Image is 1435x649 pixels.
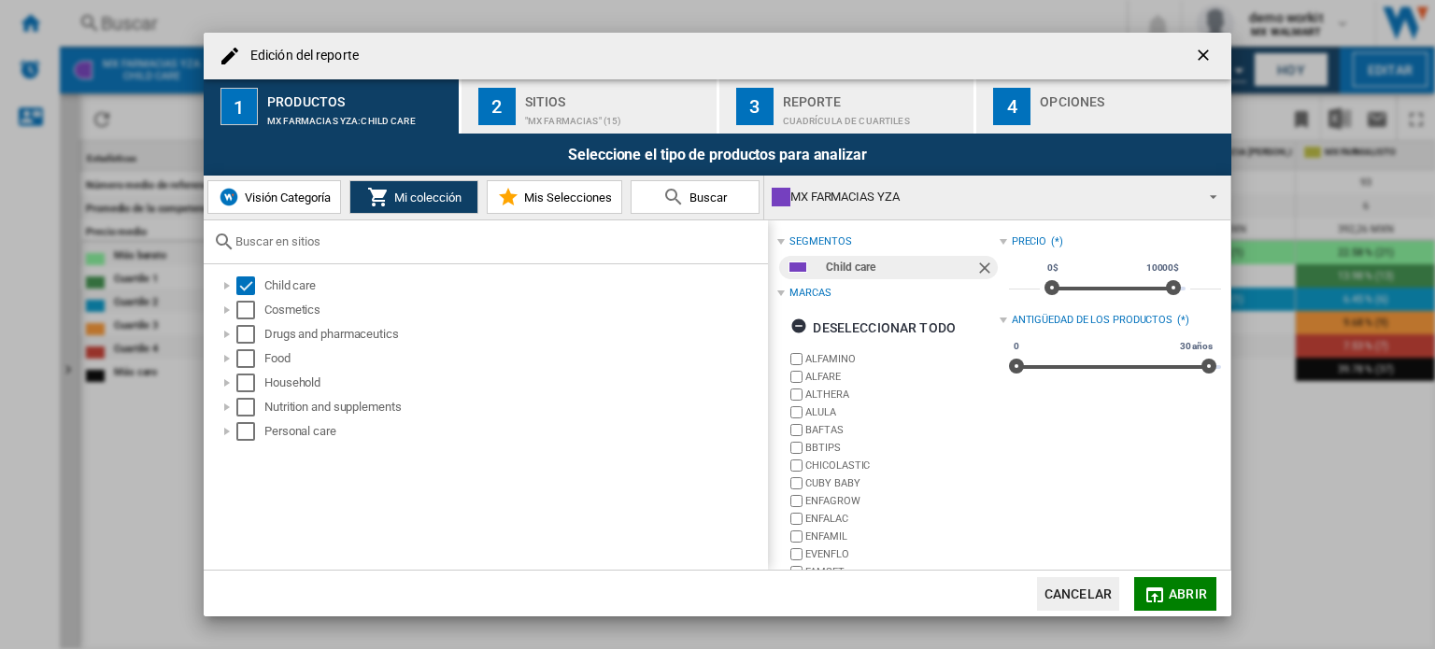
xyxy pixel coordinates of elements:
[805,352,999,366] label: ALFAMINO
[1011,339,1022,354] span: 0
[790,495,803,507] input: brand.name
[790,424,803,436] input: brand.name
[519,190,612,205] span: Mis Selecciones
[789,234,851,249] div: segmentos
[805,441,999,455] label: BBTIPS
[267,106,451,126] div: MX FARMACIAS YZA:Child care
[719,79,976,134] button: 3 Reporte Cuadrícula de cuartiles
[1044,261,1061,275] span: 0$
[790,371,803,383] input: brand.name
[1169,586,1207,601] span: Abrir
[826,256,974,279] div: Child care
[236,276,264,295] md-checkbox: Select
[235,234,759,248] input: Buscar en sitios
[805,476,999,490] label: CUBY BABY
[805,423,999,437] label: BAFTAS
[1134,577,1216,611] button: Abrir
[790,406,803,418] input: brand.name
[790,530,803,543] input: brand.name
[805,529,999,543] label: ENFAMIL
[790,353,803,365] input: brand.name
[264,349,765,368] div: Food
[207,180,341,214] button: Visión Categoría
[975,259,998,281] ng-md-icon: Quitar
[1012,234,1046,249] div: Precio
[525,87,709,106] div: Sitios
[805,547,999,561] label: EVENFLO
[264,398,765,416] div: Nutrition and supplements
[236,422,264,441] md-checkbox: Select
[805,512,999,526] label: ENFALAC
[631,180,760,214] button: Buscar
[349,180,478,214] button: Mi colección
[236,301,264,319] md-checkbox: Select
[805,565,999,579] label: FAMSET
[204,79,461,134] button: 1 Productos MX FARMACIAS YZA:Child care
[783,87,967,106] div: Reporte
[204,33,1231,617] md-dialog: Edición del ...
[204,134,1231,176] div: Seleccione el tipo de productos para analizar
[236,398,264,416] md-checkbox: Select
[236,325,264,344] md-checkbox: Select
[685,190,727,205] span: Buscar
[805,494,999,508] label: ENFAGROW
[993,88,1030,125] div: 4
[236,349,264,368] md-checkbox: Select
[772,184,1193,210] div: MX FARMACIAS YZA
[236,374,264,392] md-checkbox: Select
[267,87,451,106] div: Productos
[790,311,956,345] div: Deseleccionar todo
[790,513,803,525] input: brand.name
[1194,46,1216,68] ng-md-icon: getI18NText('BUTTONS.CLOSE_DIALOG')
[264,422,765,441] div: Personal care
[525,106,709,126] div: "MX FARMACIAS" (15)
[1012,313,1172,328] div: Antigüedad de los productos
[805,370,999,384] label: ALFARE
[790,459,803,472] input: brand.name
[790,477,803,489] input: brand.name
[1177,339,1215,354] span: 30 años
[1040,87,1224,106] div: Opciones
[462,79,718,134] button: 2 Sitios "MX FARMACIAS" (15)
[790,566,803,578] input: brand.name
[1144,261,1182,275] span: 10000$
[264,325,765,344] div: Drugs and pharmaceutics
[240,190,331,205] span: Visión Categoría
[790,388,803,401] input: brand.name
[220,88,258,125] div: 1
[264,301,765,319] div: Cosmetics
[805,388,999,402] label: ALTHERA
[1186,37,1224,75] button: getI18NText('BUTTONS.CLOSE_DIALOG')
[976,79,1231,134] button: 4 Opciones
[805,459,999,473] label: CHICOLASTIC
[241,47,359,65] h4: Edición del reporte
[264,374,765,392] div: Household
[790,442,803,454] input: brand.name
[736,88,774,125] div: 3
[805,405,999,419] label: ALULA
[478,88,516,125] div: 2
[785,311,961,345] button: Deseleccionar todo
[1037,577,1119,611] button: Cancelar
[487,180,622,214] button: Mis Selecciones
[783,106,967,126] div: Cuadrícula de cuartiles
[218,186,240,208] img: wiser-icon-blue.png
[264,276,765,295] div: Child care
[789,286,831,301] div: Marcas
[390,190,462,205] span: Mi colección
[790,548,803,560] input: brand.name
